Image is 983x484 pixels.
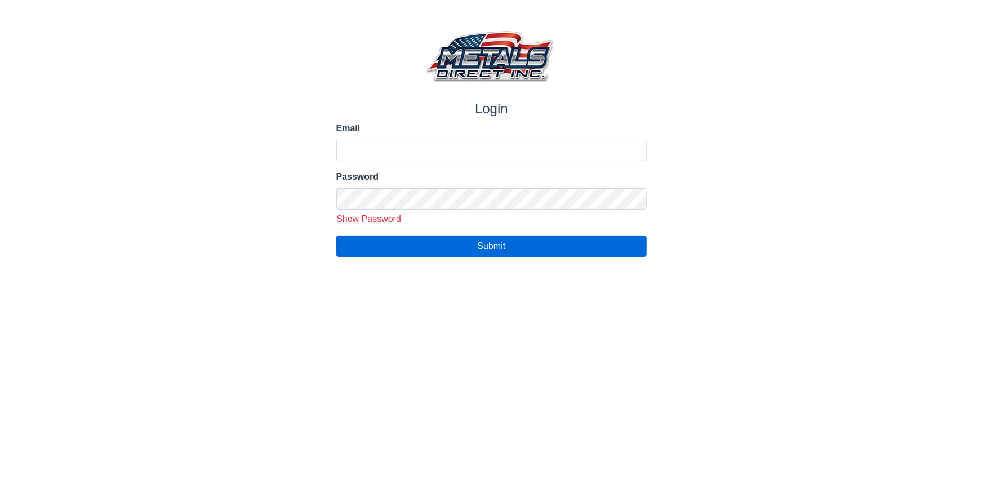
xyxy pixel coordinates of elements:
[478,241,506,251] span: Submit
[336,214,401,224] span: Show Password
[336,170,647,184] label: Password
[336,236,647,257] button: Submit
[336,101,647,117] h1: Login
[336,122,647,135] label: Email
[332,212,406,227] button: Show Password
